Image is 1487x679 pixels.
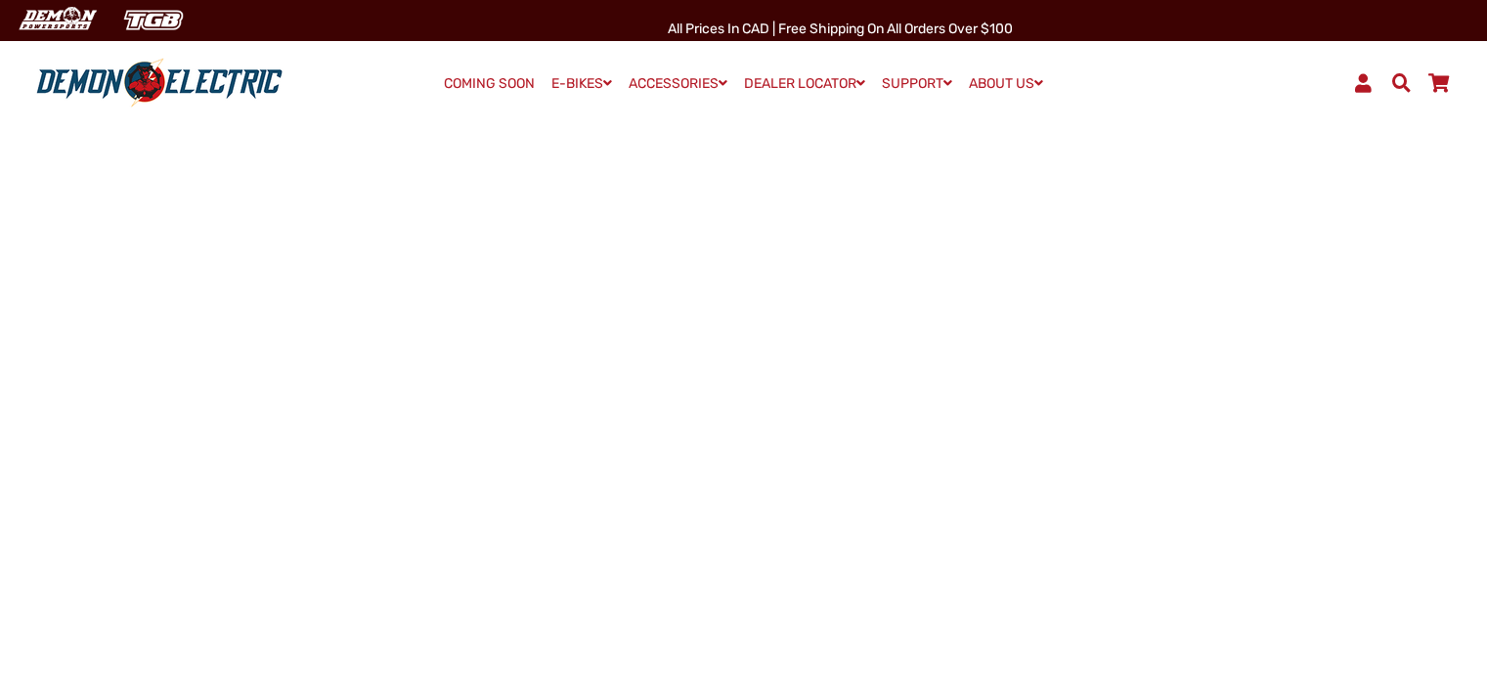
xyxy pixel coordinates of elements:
[622,69,734,98] a: ACCESSORIES
[437,70,542,98] a: COMING SOON
[29,58,289,108] img: Demon Electric logo
[113,4,194,36] img: TGB Canada
[545,69,619,98] a: E-BIKES
[668,21,1013,37] span: All Prices in CAD | Free shipping on all orders over $100
[737,69,872,98] a: DEALER LOCATOR
[962,69,1050,98] a: ABOUT US
[10,4,104,36] img: Demon Electric
[875,69,959,98] a: SUPPORT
